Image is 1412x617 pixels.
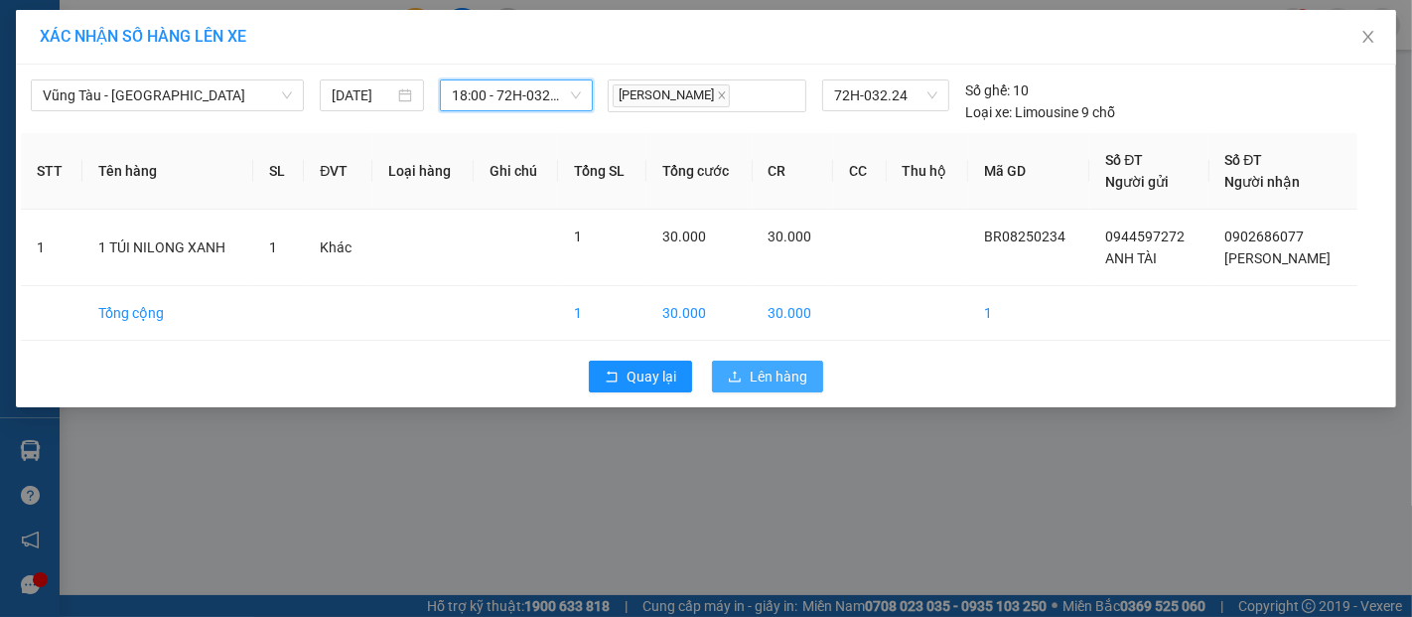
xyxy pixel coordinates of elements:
[712,361,823,392] button: uploadLên hàng
[1225,152,1263,168] span: Số ĐT
[965,101,1115,123] div: Limousine 9 chỗ
[558,133,646,210] th: Tổng SL
[965,101,1012,123] span: Loại xe:
[1105,229,1185,244] span: 0944597272
[21,133,82,210] th: STT
[1225,229,1305,244] span: 0902686077
[17,88,176,112] div: ANH TÀI
[190,19,237,40] span: Nhận:
[372,133,474,210] th: Loại hàng
[834,80,937,110] span: 72H-032.24
[1360,29,1376,45] span: close
[627,366,676,387] span: Quay lại
[332,84,394,106] input: 15/08/2025
[662,229,706,244] span: 30.000
[717,90,727,100] span: close
[21,210,82,286] td: 1
[452,80,581,110] span: 18:00 - 72H-032.24
[613,84,730,107] span: [PERSON_NAME]
[605,370,619,386] span: rollback
[1225,174,1301,190] span: Người nhận
[965,79,1010,101] span: Số ghế:
[753,133,833,210] th: CR
[769,229,812,244] span: 30.000
[82,133,253,210] th: Tên hàng
[218,140,321,175] span: VP NVT
[253,133,304,210] th: SL
[190,88,350,112] div: [PERSON_NAME]
[82,210,253,286] td: 1 TÚI NILONG XANH
[646,286,752,341] td: 30.000
[728,370,742,386] span: upload
[968,133,1089,210] th: Mã GD
[304,210,372,286] td: Khác
[40,27,246,46] span: XÁC NHẬN SỐ HÀNG LÊN XE
[574,229,582,244] span: 1
[82,286,253,341] td: Tổng cộng
[17,19,48,40] span: Gửi:
[965,79,1029,101] div: 10
[17,112,176,140] div: 0944597272
[43,80,292,110] span: Vũng Tàu - Sân Bay
[558,286,646,341] td: 1
[1225,250,1332,266] span: [PERSON_NAME]
[833,133,887,210] th: CC
[269,239,277,255] span: 1
[887,133,969,210] th: Thu hộ
[753,286,833,341] td: 30.000
[1105,152,1143,168] span: Số ĐT
[1341,10,1396,66] button: Close
[17,17,176,88] div: VP 36 [PERSON_NAME] - Bà Rịa
[968,286,1089,341] td: 1
[304,133,372,210] th: ĐVT
[984,229,1065,244] span: BR08250234
[646,133,752,210] th: Tổng cước
[750,366,807,387] span: Lên hàng
[1105,250,1157,266] span: ANH TÀI
[474,133,559,210] th: Ghi chú
[589,361,692,392] button: rollbackQuay lại
[190,17,350,88] div: VP 184 [PERSON_NAME] - HCM
[190,112,350,140] div: 0902686077
[1105,174,1169,190] span: Người gửi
